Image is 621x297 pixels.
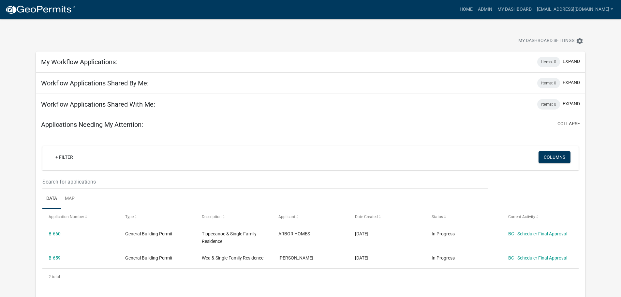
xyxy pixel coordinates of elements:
div: Items: 0 [537,78,560,88]
h5: Applications Needing My Attention: [41,121,143,128]
button: Columns [539,151,570,163]
h5: Workflow Applications Shared With Me: [41,100,155,108]
span: In Progress [432,255,455,260]
span: 09/08/2025 [355,255,368,260]
a: [EMAIL_ADDRESS][DOMAIN_NAME] [534,3,616,16]
span: ARBOR HOMES [278,231,310,236]
span: Type [125,215,134,219]
a: B-659 [49,255,61,260]
datatable-header-cell: Date Created [349,209,425,225]
span: Application Number [49,215,84,219]
span: Wea & Single Family Residence [202,255,263,260]
a: Home [457,3,475,16]
button: collapse [557,120,580,127]
a: BC - Scheduler Final Approval [508,255,567,260]
h5: My Workflow Applications: [41,58,117,66]
datatable-header-cell: Status [425,209,502,225]
datatable-header-cell: Applicant [272,209,349,225]
span: General Building Permit [125,255,172,260]
span: My Dashboard Settings [518,37,574,45]
button: My Dashboard Settingssettings [513,35,589,47]
button: expand [563,100,580,107]
button: expand [563,58,580,65]
a: Data [42,188,61,209]
input: Search for applications [42,175,487,188]
span: Robert Lahrman [278,255,313,260]
a: + Filter [50,151,78,163]
a: My Dashboard [495,3,534,16]
span: General Building Permit [125,231,172,236]
span: Status [432,215,443,219]
a: BC - Scheduler Final Approval [508,231,567,236]
div: 2 total [42,269,579,285]
span: Tippecanoe & Single Family Residence [202,231,257,244]
span: Date Created [355,215,378,219]
span: Description [202,215,222,219]
i: settings [576,37,584,45]
a: Admin [475,3,495,16]
h5: Workflow Applications Shared By Me: [41,79,149,87]
span: Applicant [278,215,295,219]
button: expand [563,79,580,86]
div: collapse [36,134,585,291]
datatable-header-cell: Description [196,209,272,225]
a: Map [61,188,79,209]
datatable-header-cell: Current Activity [502,209,578,225]
div: Items: 0 [537,57,560,67]
datatable-header-cell: Application Number [42,209,119,225]
div: Items: 0 [537,99,560,110]
a: B-660 [49,231,61,236]
datatable-header-cell: Type [119,209,196,225]
span: Current Activity [508,215,535,219]
span: 09/08/2025 [355,231,368,236]
span: In Progress [432,231,455,236]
